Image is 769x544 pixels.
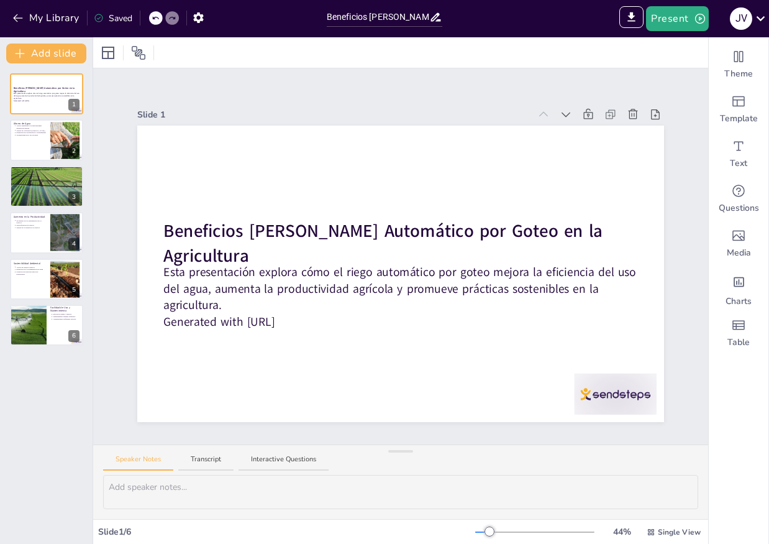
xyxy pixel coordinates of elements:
[16,134,47,136] p: Sostenibilidad en el uso del agua
[94,12,132,25] div: Saved
[16,224,47,227] p: Diversificación de cultivos
[239,454,329,471] button: Interactive Questions
[16,173,80,175] p: Reducción de enfermedades
[14,121,47,125] p: Ahorro de Agua
[646,6,708,31] button: Present
[10,259,83,300] div: 5
[178,454,234,471] button: Transcript
[709,132,768,177] div: Add text boxes
[709,42,768,87] div: Change the overall theme
[607,525,637,538] div: 44 %
[16,266,47,269] p: Ahorro de recursos hídricos
[53,313,80,316] p: Instalación rápida y sencilla
[14,99,80,102] p: Generated with [URL]
[709,87,768,132] div: Add ready made slides
[730,7,752,30] div: J V
[163,313,637,330] p: Generated with [URL]
[68,145,80,157] div: 2
[163,264,637,314] p: Esta presentación explora cómo el riego automático por goteo mejora la eficiencia del uso del agu...
[14,168,80,172] p: Mejora en la Salud de las Plantas
[709,311,768,356] div: Add a table
[16,227,47,229] p: Mejora de la calidad de los cultivos
[727,336,750,349] span: Table
[14,86,75,93] strong: Beneficios [PERSON_NAME] Automático por Goteo en la Agricultura
[6,44,86,63] button: Add slide
[103,454,173,471] button: Speaker Notes
[9,8,84,28] button: My Library
[14,93,80,99] p: Esta presentación explora cómo el riego automático por goteo mejora la eficiencia del uso del agu...
[327,8,429,26] input: Insert title
[709,221,768,266] div: Add images, graphics, shapes or video
[14,215,47,219] p: Aumento en la Productividad
[68,99,80,111] div: 1
[724,68,753,80] span: Theme
[68,238,80,250] div: 4
[98,43,118,63] div: Layout
[163,219,603,267] strong: Beneficios [PERSON_NAME] Automático por Goteo en la Agricultura
[658,527,701,538] span: Single View
[726,295,752,308] span: Charts
[10,166,83,207] div: 3
[709,266,768,311] div: Add charts and graphs
[53,318,80,320] p: Adaptabilidad a diferentes cultivos
[730,157,747,170] span: Text
[10,73,83,114] div: 1
[98,525,475,538] div: Slide 1 / 6
[16,270,47,275] p: Promoción de prácticas agrícolas responsables
[68,330,80,342] div: 6
[16,175,80,178] p: Fomento de un crecimiento robusto
[719,202,759,214] span: Questions
[16,129,47,131] p: Mejora en la eficiencia [PERSON_NAME]
[720,113,758,125] span: Template
[16,131,47,134] p: Reducción de la evaporación y escurrimiento
[137,108,530,121] div: Slide 1
[730,6,752,31] button: J V
[16,268,47,270] p: Reducción de la contaminación del agua
[16,219,47,224] p: Incremento en los rendimientos de los cultivos
[10,305,83,346] div: 6
[16,170,80,173] p: Mejora de la salud radicular
[727,247,751,259] span: Media
[619,6,644,31] span: Export to PowerPoint
[10,119,83,160] div: 2
[50,306,80,313] p: Facilidad de Uso y Mantenimiento
[68,191,80,203] div: 3
[10,212,83,253] div: 4
[16,124,47,129] p: Ahorro significativo de agua mediante distribución precisa
[53,316,80,318] p: Mantenimiento mínimo requerido
[131,45,146,60] span: Position
[68,284,80,296] div: 5
[14,261,47,265] p: Sostenibilidad Ambiental
[709,177,768,221] div: Get real-time input from your audience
